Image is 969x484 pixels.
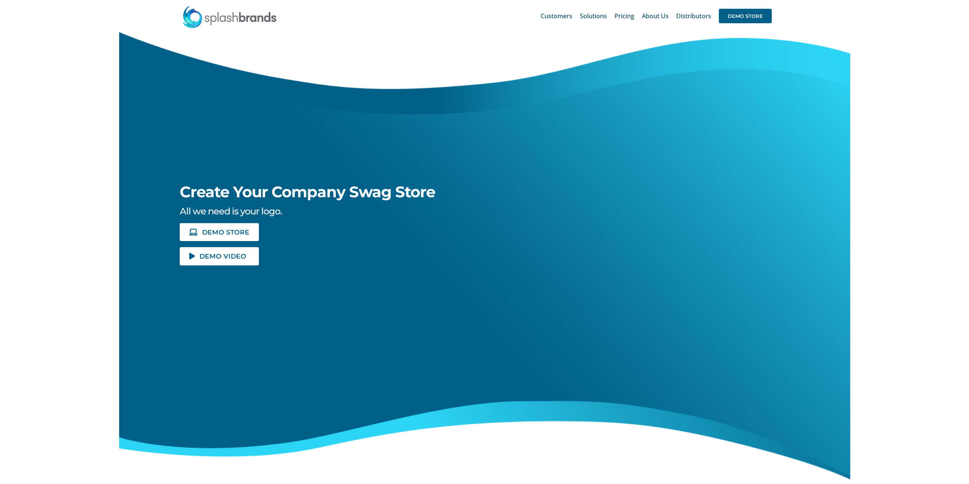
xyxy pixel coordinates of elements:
span: DEMO VIDEO [200,253,246,259]
a: DEMO STORE [180,223,259,241]
a: Pricing [615,4,634,28]
span: About Us [642,13,669,19]
span: DEMO STORE [202,229,249,235]
span: Pricing [615,13,634,19]
span: Distributors [676,13,711,19]
span: DEMO STORE [719,9,772,23]
a: DEMO STORE [719,4,772,28]
a: Distributors [676,4,711,28]
span: Create Your Company Swag Store [180,182,435,201]
span: Customers [541,13,572,19]
span: All we need is your logo. [180,206,282,217]
nav: Main Menu [541,4,772,28]
a: Customers [541,4,572,28]
img: SplashBrands.com Logo [182,5,277,28]
span: Solutions [580,13,607,19]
